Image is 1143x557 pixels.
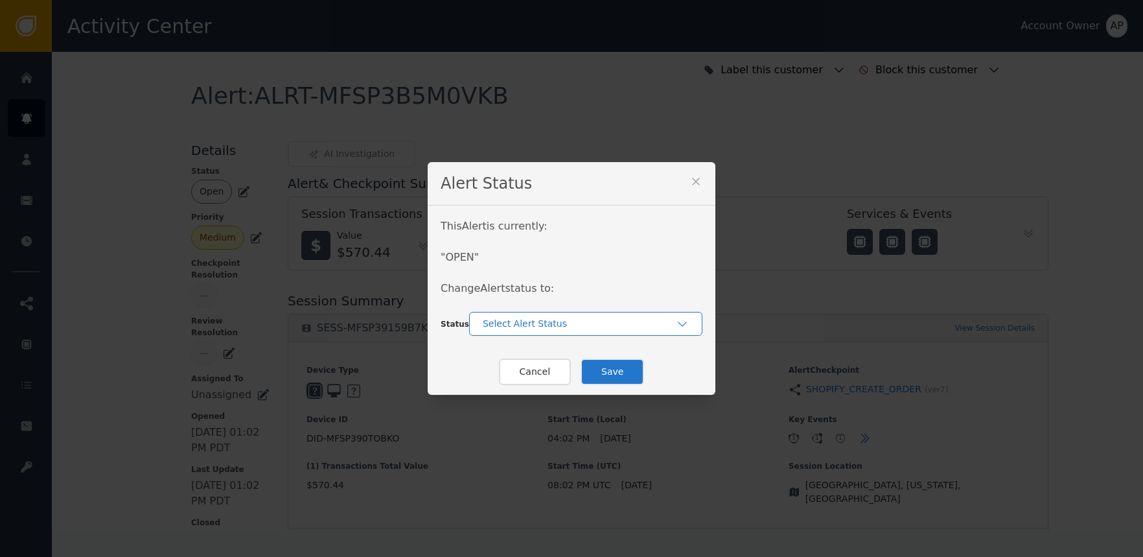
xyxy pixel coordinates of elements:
span: This Alert is currently: [441,220,548,232]
div: Select Alert Status [483,317,676,331]
span: Status [441,320,469,329]
button: Cancel [499,359,571,385]
button: Save [581,359,644,385]
span: " OPEN " [441,251,479,263]
button: Select Alert Status [469,312,702,336]
div: Alert Status [428,162,715,206]
span: Change Alert status to: [441,282,554,294]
